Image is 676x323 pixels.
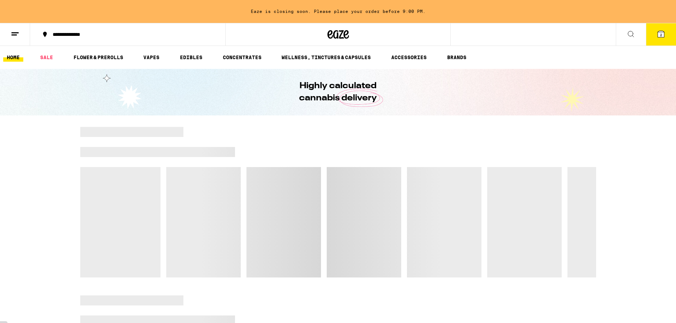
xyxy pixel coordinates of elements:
a: VAPES [140,53,163,62]
a: CONCENTRATES [219,53,265,62]
a: ACCESSORIES [388,53,430,62]
button: 2 [646,23,676,46]
a: BRANDS [444,53,470,62]
h1: Highly calculated cannabis delivery [279,80,397,104]
a: EDIBLES [176,53,206,62]
a: FLOWER & PREROLLS [70,53,127,62]
a: WELLNESS, TINCTURES & CAPSULES [278,53,374,62]
span: 2 [660,33,662,37]
a: SALE [37,53,57,62]
a: HOME [3,53,23,62]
